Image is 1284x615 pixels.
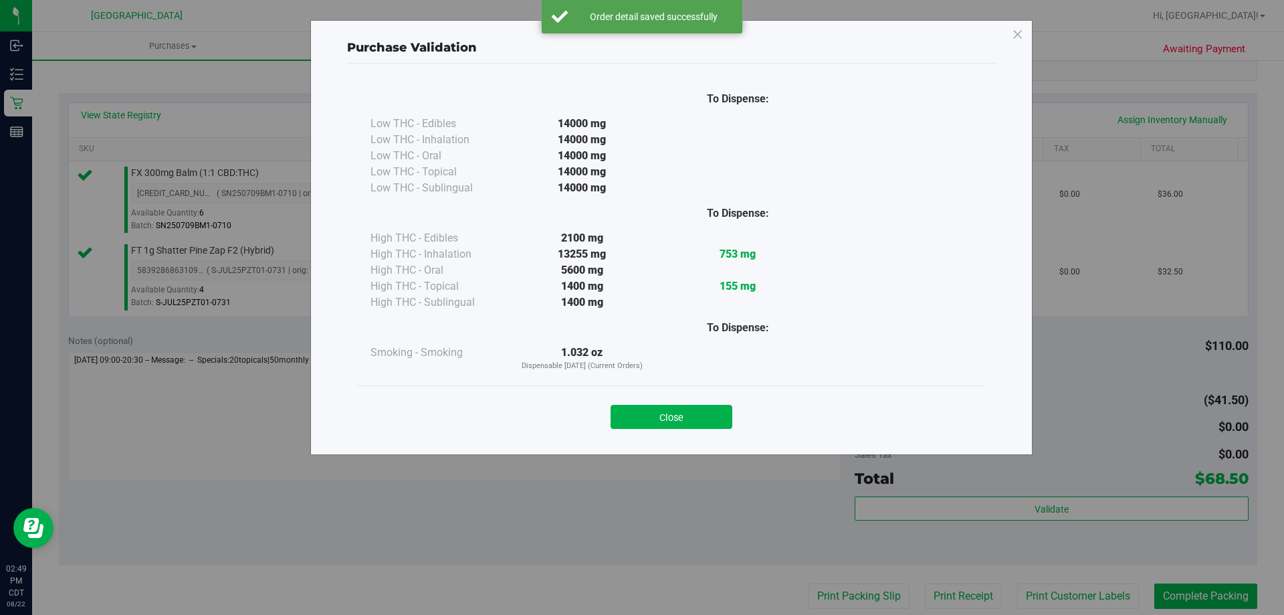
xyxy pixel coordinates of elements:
[370,148,504,164] div: Low THC - Oral
[347,40,477,55] span: Purchase Validation
[370,164,504,180] div: Low THC - Topical
[504,132,660,148] div: 14000 mg
[575,10,732,23] div: Order detail saved successfully
[660,205,816,222] div: To Dispense:
[504,345,660,372] div: 1.032 oz
[370,180,504,196] div: Low THC - Sublingual
[370,246,504,262] div: High THC - Inhalation
[13,508,53,548] iframe: Resource center
[504,294,660,311] div: 1400 mg
[370,345,504,361] div: Smoking - Smoking
[370,262,504,278] div: High THC - Oral
[660,320,816,336] div: To Dispense:
[504,164,660,180] div: 14000 mg
[720,248,756,260] strong: 753 mg
[504,116,660,132] div: 14000 mg
[370,116,504,132] div: Low THC - Edibles
[504,262,660,278] div: 5600 mg
[504,230,660,246] div: 2100 mg
[720,280,756,292] strong: 155 mg
[370,230,504,246] div: High THC - Edibles
[504,246,660,262] div: 13255 mg
[370,132,504,148] div: Low THC - Inhalation
[611,405,732,429] button: Close
[660,91,816,107] div: To Dispense:
[504,361,660,372] p: Dispensable [DATE] (Current Orders)
[370,278,504,294] div: High THC - Topical
[370,294,504,311] div: High THC - Sublingual
[504,278,660,294] div: 1400 mg
[504,148,660,164] div: 14000 mg
[504,180,660,196] div: 14000 mg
